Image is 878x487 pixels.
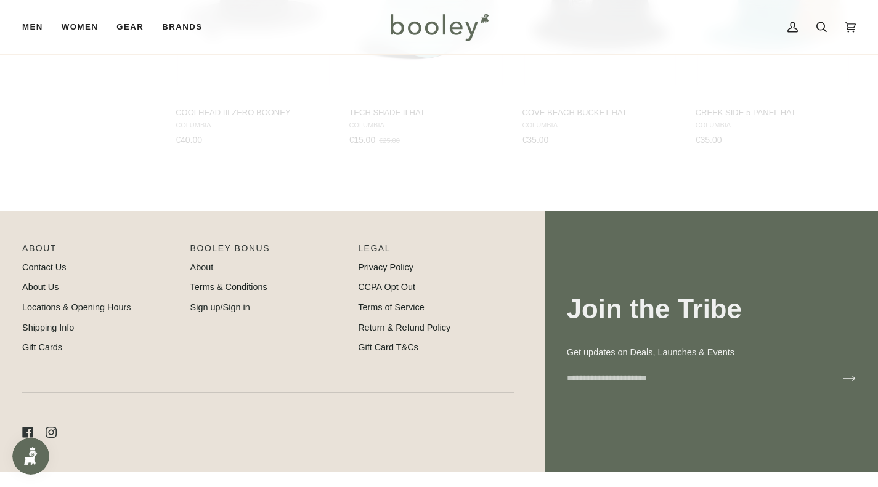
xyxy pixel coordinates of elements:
p: Pipeline_Footer Main [22,242,178,261]
a: About [190,262,214,272]
a: Terms of Service [358,302,425,312]
a: CCPA Opt Out [358,282,415,292]
button: Join [823,368,856,388]
a: About Us [22,282,59,292]
span: Brands [162,21,202,33]
p: Booley Bonus [190,242,346,261]
input: your-email@example.com [567,367,823,390]
a: Locations & Opening Hours [22,302,131,312]
a: Contact Us [22,262,66,272]
a: Gift Card T&Cs [358,342,418,352]
a: Gift Cards [22,342,62,352]
a: Shipping Info [22,323,74,332]
img: Booley [385,9,493,45]
a: Sign up/Sign in [190,302,250,312]
span: Gear [116,21,144,33]
a: Return & Refund Policy [358,323,450,332]
p: Get updates on Deals, Launches & Events [567,346,856,360]
h3: Join the Tribe [567,292,856,326]
a: Terms & Conditions [190,282,267,292]
span: Men [22,21,43,33]
a: Privacy Policy [358,262,413,272]
span: Women [62,21,98,33]
p: Pipeline_Footer Sub [358,242,514,261]
iframe: Button to open loyalty program pop-up [12,438,49,475]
